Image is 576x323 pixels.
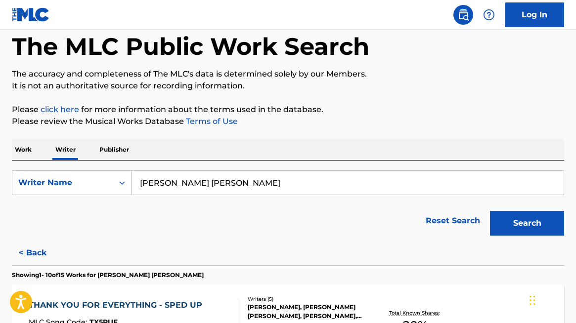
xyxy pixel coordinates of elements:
a: click here [41,105,79,114]
a: Log In [505,2,564,27]
p: Please for more information about the terms used in the database. [12,104,564,116]
a: Public Search [453,5,473,25]
h1: The MLC Public Work Search [12,32,369,61]
div: Writer Name [18,177,107,189]
div: Writers ( 5 ) [248,295,369,303]
a: Terms of Use [184,117,238,126]
p: Publisher [96,139,132,160]
p: The accuracy and completeness of The MLC's data is determined solely by our Members. [12,68,564,80]
form: Search Form [12,170,564,241]
div: [PERSON_NAME], [PERSON_NAME] [PERSON_NAME], [PERSON_NAME], [PERSON_NAME], [PERSON_NAME] [248,303,369,321]
p: Writer [52,139,79,160]
button: Search [490,211,564,236]
p: Work [12,139,35,160]
p: It is not an authoritative source for recording information. [12,80,564,92]
img: MLC Logo [12,7,50,22]
img: search [457,9,469,21]
p: Showing 1 - 10 of 15 Works for [PERSON_NAME] [PERSON_NAME] [12,271,204,280]
div: Drag [530,285,535,315]
div: Help [479,5,499,25]
iframe: Chat Widget [527,276,576,323]
div: THANK YOU FOR EVERYTHING - SPED UP [29,299,207,311]
p: Total Known Shares: [389,309,442,317]
button: < Back [12,241,71,265]
img: help [483,9,495,21]
p: Please review the Musical Works Database [12,116,564,127]
a: Reset Search [421,210,485,232]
